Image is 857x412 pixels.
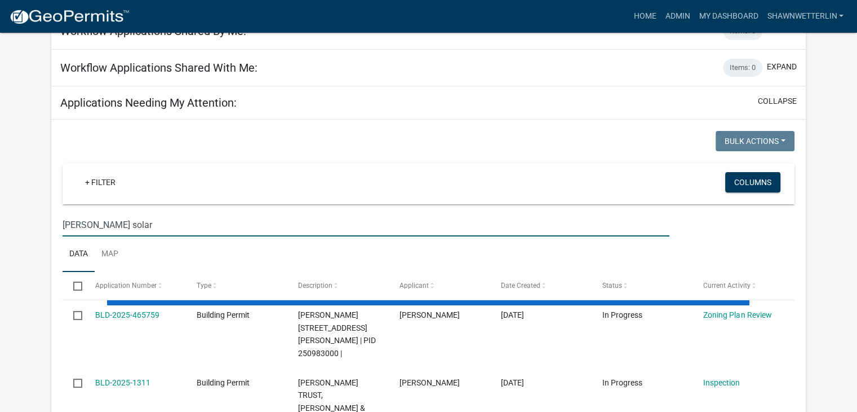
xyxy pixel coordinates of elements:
[660,6,694,27] a: Admin
[298,310,376,358] span: RICE,DOUGLAS R 1020 BIRCH ST, Houston County | PID 250983000 |
[767,24,797,36] button: expand
[399,282,428,290] span: Applicant
[716,131,794,151] button: Bulk Actions
[399,310,459,319] span: Robert reyes
[694,6,762,27] a: My Dashboard
[762,6,848,27] a: ShawnWetterlin
[725,172,780,192] button: Columns
[500,282,540,290] span: Date Created
[399,378,459,387] span: Graffunder
[95,378,150,387] a: BLD-2025-1311
[197,310,250,319] span: Building Permit
[63,236,95,273] a: Data
[602,310,642,319] span: In Progress
[703,378,740,387] a: Inspection
[703,282,750,290] span: Current Activity
[298,282,332,290] span: Description
[703,310,771,319] a: Zoning Plan Review
[490,272,591,299] datatable-header-cell: Date Created
[692,272,794,299] datatable-header-cell: Current Activity
[500,310,523,319] span: 08/18/2025
[76,172,125,192] a: + Filter
[591,272,692,299] datatable-header-cell: Status
[388,272,490,299] datatable-header-cell: Applicant
[95,282,157,290] span: Application Number
[629,6,660,27] a: Home
[500,378,523,387] span: 08/18/2025
[84,272,185,299] datatable-header-cell: Application Number
[287,272,388,299] datatable-header-cell: Description
[63,272,84,299] datatable-header-cell: Select
[95,310,159,319] a: BLD-2025-465759
[723,59,762,77] div: Items: 0
[60,61,257,74] h5: Workflow Applications Shared With Me:
[602,282,621,290] span: Status
[602,378,642,387] span: In Progress
[95,236,125,273] a: Map
[197,282,211,290] span: Type
[767,61,797,73] button: expand
[197,378,250,387] span: Building Permit
[185,272,287,299] datatable-header-cell: Type
[758,95,797,107] button: collapse
[63,213,669,236] input: Search for applications
[60,96,237,109] h5: Applications Needing My Attention:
